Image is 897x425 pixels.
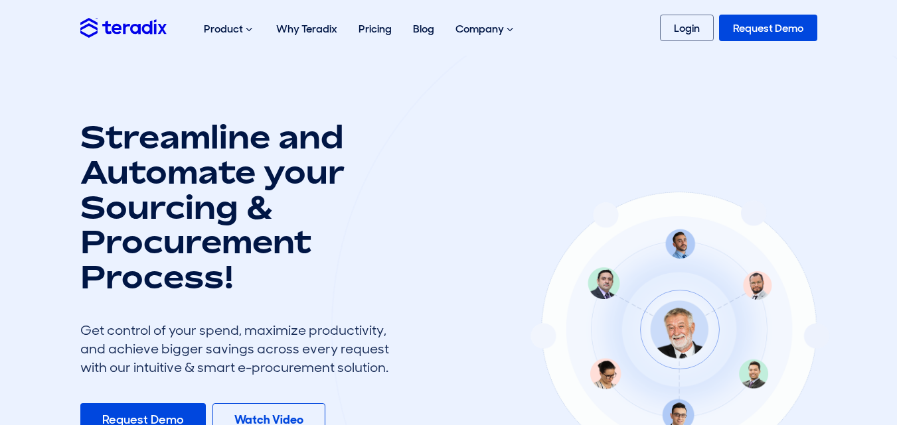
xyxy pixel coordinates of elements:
[719,15,817,41] a: Request Demo
[445,8,527,50] div: Company
[80,119,399,294] h1: Streamline and Automate your Sourcing & Procurement Process!
[193,8,266,50] div: Product
[348,8,402,50] a: Pricing
[402,8,445,50] a: Blog
[80,18,167,37] img: Teradix logo
[660,15,714,41] a: Login
[80,321,399,377] div: Get control of your spend, maximize productivity, and achieve bigger savings across every request...
[266,8,348,50] a: Why Teradix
